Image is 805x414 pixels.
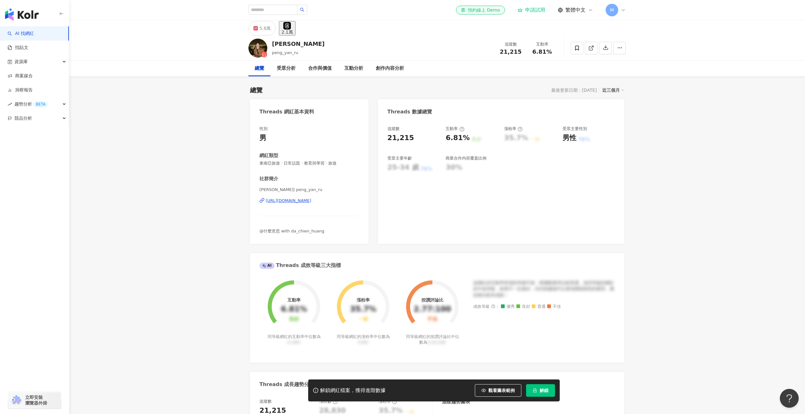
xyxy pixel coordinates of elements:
span: @什麼意思 with da_chien_huang [259,229,324,233]
div: 漲粉率 [379,399,397,404]
div: 總覽 [250,86,263,95]
span: 解鎖 [540,388,548,393]
span: 不佳 [547,304,561,309]
div: 6.81% [446,133,469,143]
div: 男 [259,133,266,143]
span: 觀看圖表範例 [488,388,515,393]
div: 良好 [289,316,299,322]
div: 一般 [358,316,368,322]
span: 繁體中文 [565,7,586,14]
span: 立即安裝 瀏覽器外掛 [25,395,47,406]
a: [URL][DOMAIN_NAME] [259,198,359,204]
div: 5.8萬 [259,24,271,33]
span: peng_yan_ru [272,50,298,55]
span: 趨勢分析 [14,97,48,111]
span: 東南亞旅遊 · 日常話題 · 教育與學習 · 旅遊 [259,161,359,166]
span: 資源庫 [14,55,28,69]
div: 該網紅的互動率和漲粉率都不錯，唯獨觀看率比較普通，為同等級的網紅的中低等級，效果不一定會好，但仍然建議可以發包開箱類型的案型，應該會比較有成效！ [473,280,615,298]
div: [URL][DOMAIN_NAME] [266,198,311,204]
div: 受眾主要性別 [563,126,587,132]
div: 2.1萬 [281,30,293,35]
div: 商業合作內容覆蓋比例 [446,155,486,161]
div: [PERSON_NAME] [272,40,325,48]
span: search [300,8,304,12]
span: 0.8% [358,340,368,345]
button: 觀看圖表範例 [475,384,521,397]
span: lock [533,388,537,393]
a: 商案媒合 [8,73,33,79]
div: 追蹤數 [499,41,523,47]
div: 按讚評論比 [421,297,443,302]
div: 受眾分析 [277,65,296,72]
div: 互動分析 [344,65,363,72]
div: 同等級網紅的互動率中位數為 [267,334,322,345]
span: rise [8,102,12,106]
span: 6.81% [532,49,552,55]
a: searchAI 找網紅 [8,30,34,37]
div: Threads 成效等級三大指標 [259,262,341,269]
div: 互動率 [530,41,554,47]
div: 不佳 [427,316,437,322]
div: 受眾主要年齡 [387,155,412,161]
div: 性別 [259,126,268,132]
span: [PERSON_NAME]| peng_yan_ru [259,187,359,193]
div: 網紅類型 [259,152,278,159]
div: 互動率 [287,297,301,302]
div: 近三個月 [602,86,624,94]
div: 漲粉率 [357,297,370,302]
span: 競品分析 [14,111,32,125]
span: 0.19% [287,340,300,345]
button: 解鎖 [526,384,555,397]
div: BETA [33,101,48,107]
img: chrome extension [10,395,22,405]
div: 預約線上 Demo [461,7,500,13]
div: 2.77:100 [414,305,451,314]
div: 同等級網紅的按讚評論比中位數為 [405,334,460,345]
div: 成效等級 ： [473,304,615,309]
a: 申請試用 [518,7,545,13]
span: 21,215 [500,48,521,55]
a: 預約線上 Demo [456,6,505,14]
div: 合作與價值 [308,65,332,72]
img: KOL Avatar [248,39,267,57]
span: 優秀 [501,304,515,309]
div: 解鎖網紅檔案，獲得進階數據 [320,387,386,394]
div: 漲粉數 [319,399,338,404]
div: 6.81% [281,305,307,314]
div: AI [259,263,275,269]
button: 2.1萬 [279,21,295,35]
span: 4.32:100 [427,340,446,345]
div: 同等級網紅的漲粉率中位數為 [336,334,391,345]
a: chrome extension立即安裝 瀏覽器外掛 [8,392,61,409]
div: Threads 網紅基本資料 [259,108,314,115]
div: 男性 [563,133,576,143]
div: 創作內容分析 [376,65,404,72]
div: 總覽 [255,65,264,72]
a: 洞察報告 [8,87,33,93]
div: 追蹤數 [387,126,400,132]
button: 5.8萬 [248,21,276,35]
span: 良好 [516,304,530,309]
div: 社群簡介 [259,176,278,182]
div: 21,215 [387,133,414,143]
span: M [610,7,614,14]
div: 追蹤數 [259,399,272,404]
div: 互動率 [446,126,464,132]
div: 追蹤趨勢圖表 [442,399,470,405]
div: Threads 數據總覽 [387,108,432,115]
div: 漲粉率 [504,126,523,132]
img: logo [5,8,39,21]
div: 最後更新日期：[DATE] [551,88,597,93]
a: 找貼文 [8,45,28,51]
div: 35.7% [350,305,376,314]
span: 普通 [532,304,546,309]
